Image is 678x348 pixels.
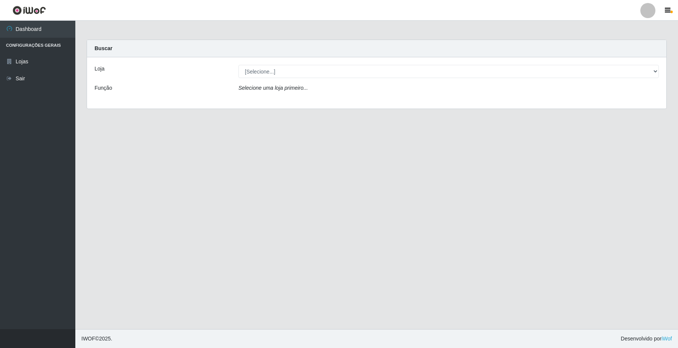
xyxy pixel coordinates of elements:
span: Desenvolvido por [621,335,672,343]
span: © 2025 . [81,335,112,343]
img: CoreUI Logo [12,6,46,15]
label: Função [95,84,112,92]
i: Selecione uma loja primeiro... [238,85,308,91]
strong: Buscar [95,45,112,51]
a: iWof [661,336,672,342]
span: IWOF [81,336,95,342]
label: Loja [95,65,104,73]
